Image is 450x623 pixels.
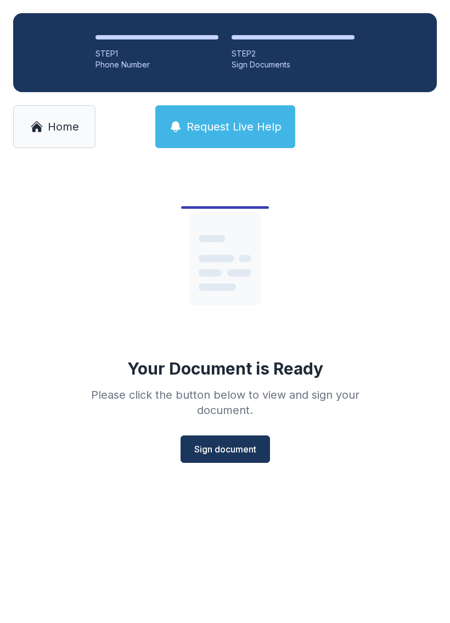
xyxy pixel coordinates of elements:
span: Request Live Help [187,119,282,134]
div: Your Document is Ready [127,359,323,378]
div: Please click the button below to view and sign your document. [67,387,383,418]
div: STEP 2 [232,48,355,59]
span: Sign document [194,443,256,456]
span: Home [48,119,79,134]
div: Phone Number [95,59,218,70]
div: Sign Documents [232,59,355,70]
div: STEP 1 [95,48,218,59]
